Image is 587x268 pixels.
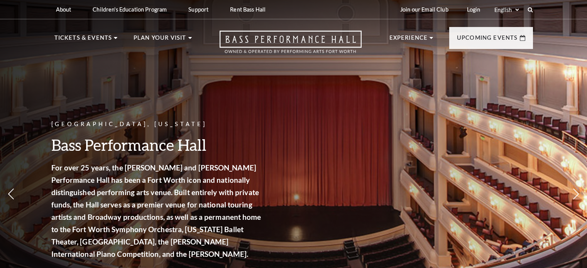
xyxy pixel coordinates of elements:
[54,33,112,47] p: Tickets & Events
[188,6,208,13] p: Support
[93,6,167,13] p: Children's Education Program
[230,6,266,13] p: Rent Bass Hall
[51,163,261,258] strong: For over 25 years, the [PERSON_NAME] and [PERSON_NAME] Performance Hall has been a Fort Worth ico...
[51,135,264,155] h3: Bass Performance Hall
[56,6,71,13] p: About
[493,6,520,13] select: Select:
[457,33,518,47] p: Upcoming Events
[389,33,428,47] p: Experience
[51,120,264,129] p: [GEOGRAPHIC_DATA], [US_STATE]
[134,33,186,47] p: Plan Your Visit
